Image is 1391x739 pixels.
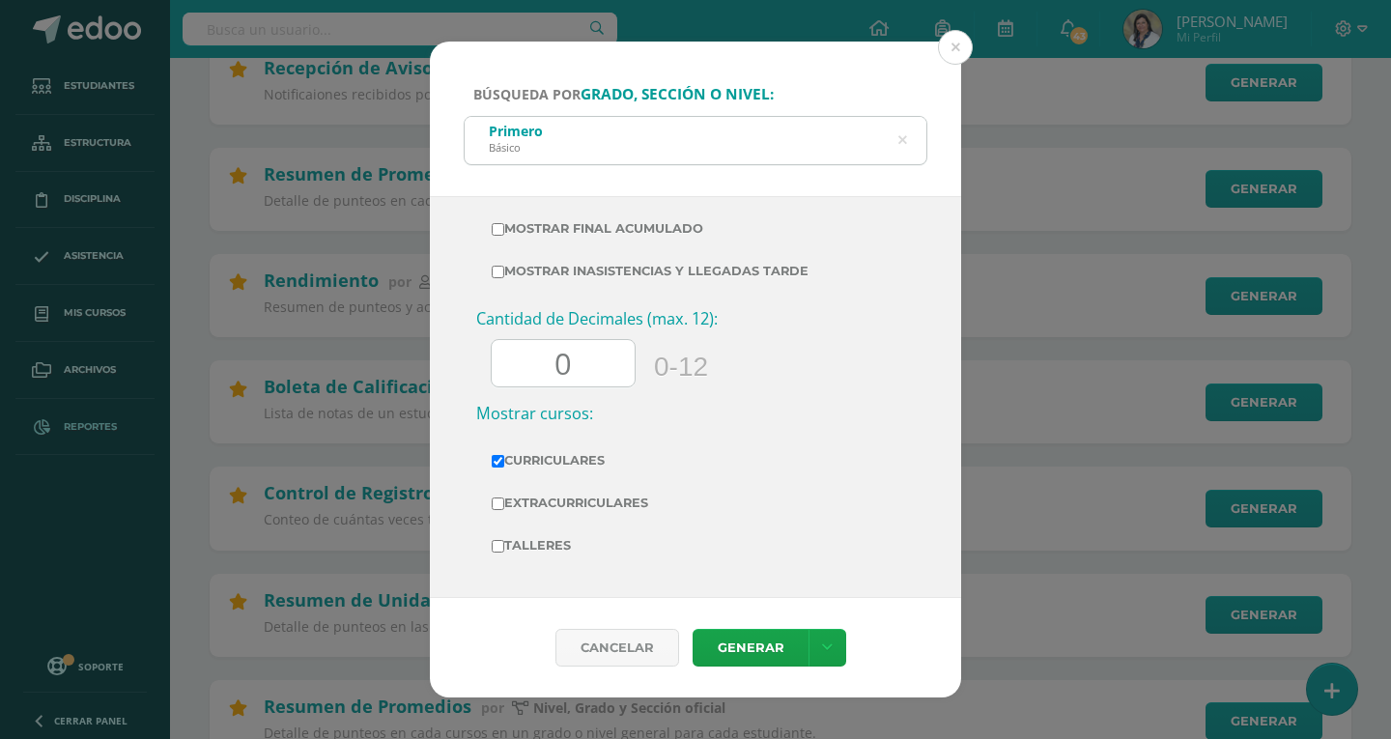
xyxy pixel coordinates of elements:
a: Generar [693,629,809,667]
input: Curriculares [492,455,504,468]
input: Extracurriculares [492,497,504,510]
button: Close (Esc) [938,30,973,65]
div: Básico [489,140,543,155]
div: Primero [489,122,543,140]
label: Curriculares [492,447,899,474]
h3: Mostrar cursos: [476,403,915,424]
input: Talleres [492,540,504,553]
span: 0-12 [654,351,708,381]
label: Talleres [492,532,899,559]
label: Mostrar Final Acumulado [492,215,899,242]
label: Extracurriculares [492,490,899,517]
label: Mostrar inasistencias y llegadas tarde [492,258,899,285]
input: Mostrar Final Acumulado [492,223,504,236]
strong: grado, sección o nivel: [581,84,774,104]
h3: Cantidad de Decimales (max. 12): [476,308,915,329]
span: Búsqueda por [473,85,774,103]
input: ej. Primero primaria, etc. [465,117,926,164]
input: Mostrar inasistencias y llegadas tarde [492,266,504,278]
div: Cancelar [555,629,679,667]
